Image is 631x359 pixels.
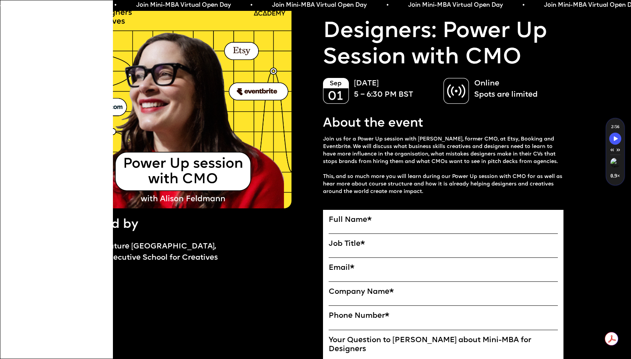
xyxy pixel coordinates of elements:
[329,336,558,354] label: Your Question to [PERSON_NAME] about Mini-MBA for Designers
[323,136,563,196] p: Join us for a Power Up session with [PERSON_NAME], former CMO, at Etsy, Booking and Eventbrite. W...
[250,1,252,9] span: •
[354,78,436,101] p: [DATE] 5 – 6:30 PM BST
[329,311,558,320] label: Phone Number
[114,1,116,9] span: •
[104,241,315,264] a: Future [GEOGRAPHIC_DATA],Executive School for Creatives
[329,287,558,296] label: Company Name
[522,1,524,9] span: •
[474,78,556,101] p: Online Spots are limited
[386,1,388,9] span: •
[323,115,423,132] p: About the event
[329,215,558,224] label: Full Name
[329,239,558,248] label: Job Title
[329,263,558,272] label: Email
